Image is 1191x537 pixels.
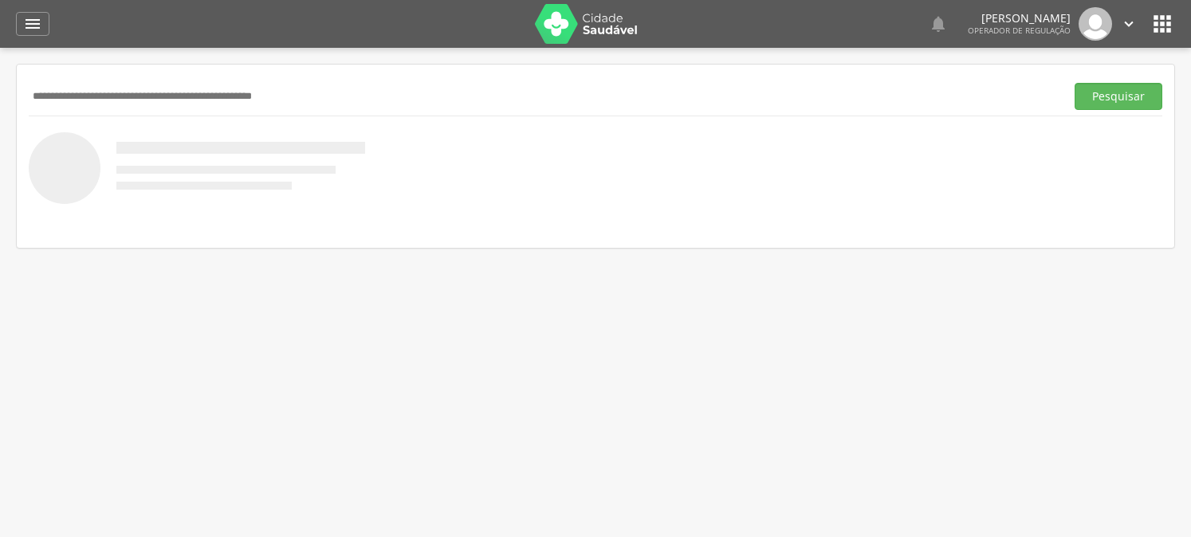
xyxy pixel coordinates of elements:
a:  [16,12,49,36]
i:  [23,14,42,33]
i:  [929,14,948,33]
p: [PERSON_NAME] [968,13,1071,24]
button: Pesquisar [1075,83,1162,110]
a:  [1120,7,1138,41]
span: Operador de regulação [968,25,1071,36]
i:  [1120,15,1138,33]
i:  [1150,11,1175,37]
a:  [929,7,948,41]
